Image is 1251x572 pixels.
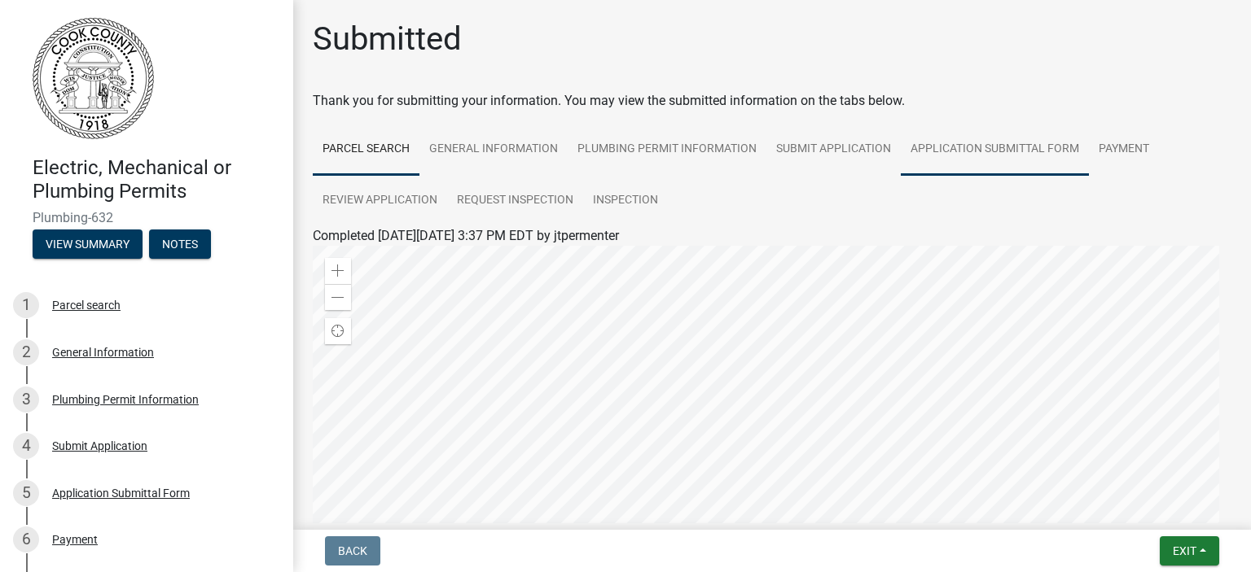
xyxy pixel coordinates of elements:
div: 1 [13,292,39,318]
div: Application Submittal Form [52,487,190,499]
button: Back [325,536,380,565]
img: Cook County, Georgia [33,17,154,139]
div: Plumbing Permit Information [52,394,199,405]
a: Submit Application [766,124,901,176]
div: Submit Application [52,440,147,452]
a: Payment [1089,124,1159,176]
wm-modal-confirm: Notes [149,238,211,251]
h1: Submitted [313,20,462,59]
a: General Information [419,124,568,176]
div: 3 [13,386,39,413]
div: Zoom out [325,284,351,310]
a: Request Inspection [447,175,583,227]
wm-modal-confirm: Summary [33,238,143,251]
div: 6 [13,526,39,552]
div: Find my location [325,318,351,344]
div: Thank you for submitting your information. You may view the submitted information on the tabs below. [313,91,1231,111]
div: 4 [13,433,39,459]
a: Review Application [313,175,447,227]
div: Zoom in [325,258,351,284]
a: Application Submittal Form [901,124,1089,176]
button: View Summary [33,229,143,259]
span: Exit [1173,544,1196,557]
span: Completed [DATE][DATE] 3:37 PM EDT by jtpermenter [313,228,619,243]
button: Exit [1160,536,1219,565]
div: Parcel search [52,299,121,311]
button: Notes [149,229,211,259]
div: General Information [52,347,154,358]
div: Payment [52,534,98,545]
span: Back [338,544,367,557]
div: 5 [13,480,39,506]
a: Plumbing Permit Information [568,124,766,176]
a: Inspection [583,175,668,227]
div: 2 [13,339,39,365]
span: Plumbing-632 [33,210,261,225]
h4: Electric, Mechanical or Plumbing Permits [33,156,280,203]
a: Parcel search [313,124,419,176]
